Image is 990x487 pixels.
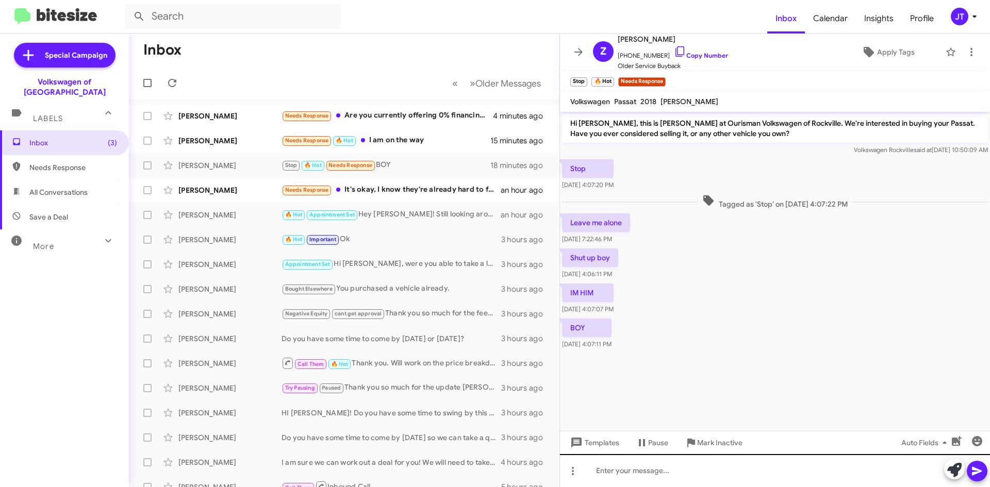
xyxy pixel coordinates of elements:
div: 18 minutes ago [490,160,551,171]
button: Pause [628,433,676,452]
div: [PERSON_NAME] [178,309,282,319]
div: BOY [282,159,490,171]
div: [PERSON_NAME] [178,333,282,344]
span: [DATE] 4:07:11 PM [562,340,612,348]
a: Copy Number [674,52,728,59]
span: Templates [568,433,619,452]
div: 3 hours ago [501,234,551,245]
div: [PERSON_NAME] [178,432,282,443]
div: Thank you so much for the feedback Trey! [282,308,501,320]
div: 3 hours ago [501,333,551,344]
div: JT [951,8,968,25]
span: Z [600,43,606,60]
button: Next [464,73,547,94]
span: Pause [648,433,668,452]
span: cant get approval [335,310,382,317]
div: an hour ago [501,210,551,220]
div: [PERSON_NAME] [178,358,282,368]
span: Auto Fields [901,433,951,452]
a: Insights [856,4,902,33]
span: » [470,77,475,90]
div: [PERSON_NAME] [178,160,282,171]
p: BOY [562,318,612,337]
span: Appointment Set [285,261,331,267]
p: Leave me alone [562,213,630,232]
span: Volkswagen Rockville [DATE] 10:50:09 AM [854,146,988,154]
div: [PERSON_NAME] [178,457,282,467]
div: [PERSON_NAME] [178,136,282,146]
div: It's okay, I know they're already hard to find and looking for a good deal. I know it's harder to... [282,184,501,196]
button: Apply Tags [835,43,940,61]
button: Templates [560,433,628,452]
span: Stop [285,162,298,169]
span: 🔥 Hot [331,361,349,367]
div: 3 hours ago [501,309,551,319]
span: [PHONE_NUMBER] [618,45,728,61]
div: 15 minutes ago [490,136,551,146]
div: 3 hours ago [501,358,551,368]
span: Bought Elsewhere [285,286,333,292]
a: Profile [902,4,942,33]
span: [DATE] 4:06:11 PM [562,270,612,278]
span: 🔥 Hot [336,137,353,144]
span: [DATE] 7:22:46 PM [562,235,612,243]
nav: Page navigation example [447,73,547,94]
span: Inbox [29,138,117,148]
span: Special Campaign [45,50,107,60]
h1: Inbox [143,42,181,58]
button: Auto Fields [893,433,959,452]
p: IM HIM [562,283,614,302]
span: [DATE] 4:07:07 PM [562,305,614,313]
span: [PERSON_NAME] [661,97,718,106]
span: Needs Response [328,162,372,169]
small: 🔥 Hot [591,77,614,87]
span: Inbox [767,4,805,33]
div: 4 hours ago [501,457,551,467]
div: [PERSON_NAME] [178,185,282,195]
span: 🔥 Hot [304,162,322,169]
small: Stop [570,77,587,87]
div: Do you have some time to come by [DATE] so we can take a quick look at your vehicle? [282,432,501,443]
div: 4 minutes ago [493,111,551,121]
p: Hi [PERSON_NAME], this is [PERSON_NAME] at Ourisman Volkswagen of Rockville. We're interested in ... [562,114,988,143]
span: Appointment Set [309,211,355,218]
span: Try Pausing [285,384,315,391]
div: Do you have some time to come by [DATE] or [DATE]? [282,333,501,344]
span: Mark Inactive [697,433,742,452]
span: Negative Equity [285,310,328,317]
button: Mark Inactive [676,433,751,452]
div: 3 hours ago [501,284,551,294]
div: an hour ago [501,185,551,195]
span: Calendar [805,4,856,33]
span: Labels [33,114,63,123]
div: Thank you. Will work on the price breakdown for you shortly. [282,357,501,370]
div: Thank you so much for the update [PERSON_NAME]! Once you are ready, please let us know. I am here... [282,382,501,394]
div: Hi [PERSON_NAME], were you able to take a look at the updated price breakdown I sent you? [282,258,501,270]
div: HI [PERSON_NAME]! Do you have some time to swing by this week? I'll make sure to have the Volkswa... [282,408,501,418]
div: Hey [PERSON_NAME]! Still looking around for a pre-owned Jetta? [282,209,501,221]
div: [PERSON_NAME] [178,210,282,220]
span: Needs Response [285,137,329,144]
button: JT [942,8,979,25]
span: Important [309,236,336,243]
span: Paused [322,384,341,391]
span: Volkswagen [570,97,610,106]
span: [PERSON_NAME] [618,33,728,45]
div: 3 hours ago [501,408,551,418]
span: Needs Response [285,187,329,193]
small: Needs Response [618,77,666,87]
div: I am sure we can work out a deal for you! We will need to take a look at your vehicle and crunch ... [282,457,501,467]
span: Passat [614,97,636,106]
input: Search [125,4,341,29]
div: 3 hours ago [501,259,551,270]
span: More [33,242,54,251]
div: I am on the way [282,135,490,146]
div: [PERSON_NAME] [178,408,282,418]
div: 3 hours ago [501,432,551,443]
div: [PERSON_NAME] [178,259,282,270]
div: [PERSON_NAME] [178,234,282,245]
span: (3) [108,138,117,148]
div: 3 hours ago [501,383,551,393]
